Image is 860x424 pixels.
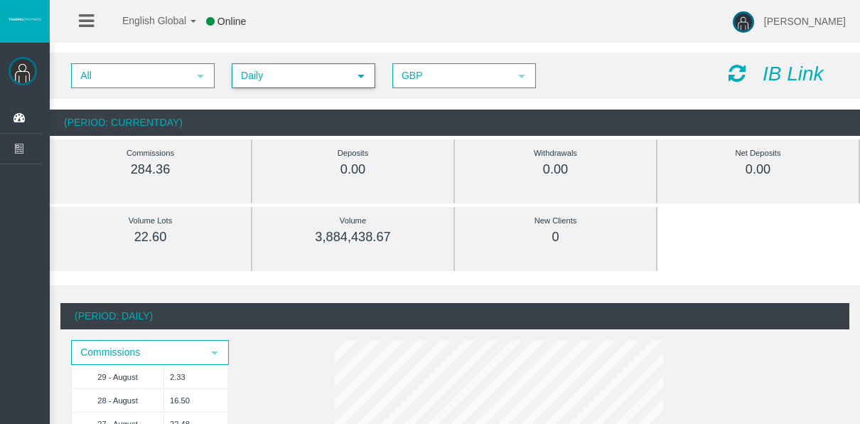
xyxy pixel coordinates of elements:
[50,110,860,136] div: (Period: CurrentDay)
[72,65,188,87] span: All
[487,213,624,229] div: New Clients
[82,145,219,161] div: Commissions
[104,15,186,26] span: English Global
[82,161,219,178] div: 284.36
[217,16,246,27] span: Online
[733,11,754,33] img: user-image
[72,341,202,364] span: Commissions
[763,63,824,85] i: IB Link
[60,303,849,329] div: (Period: Daily)
[284,161,421,178] div: 0.00
[82,229,219,245] div: 22.60
[163,365,227,388] td: 2.33
[7,16,43,22] img: logo.svg
[284,213,421,229] div: Volume
[394,65,509,87] span: GBP
[72,388,164,412] td: 28 - August
[764,16,846,27] span: [PERSON_NAME]
[729,63,746,83] i: Reload Dashboard
[689,161,827,178] div: 0.00
[689,145,827,161] div: Net Deposits
[233,65,348,87] span: Daily
[195,70,206,82] span: select
[516,70,527,82] span: select
[163,388,227,412] td: 16.50
[284,229,421,245] div: 3,884,438.67
[355,70,367,82] span: select
[487,229,624,245] div: 0
[82,213,219,229] div: Volume Lots
[487,161,624,178] div: 0.00
[72,365,164,388] td: 29 - August
[209,347,220,359] span: select
[284,145,421,161] div: Deposits
[487,145,624,161] div: Withdrawals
